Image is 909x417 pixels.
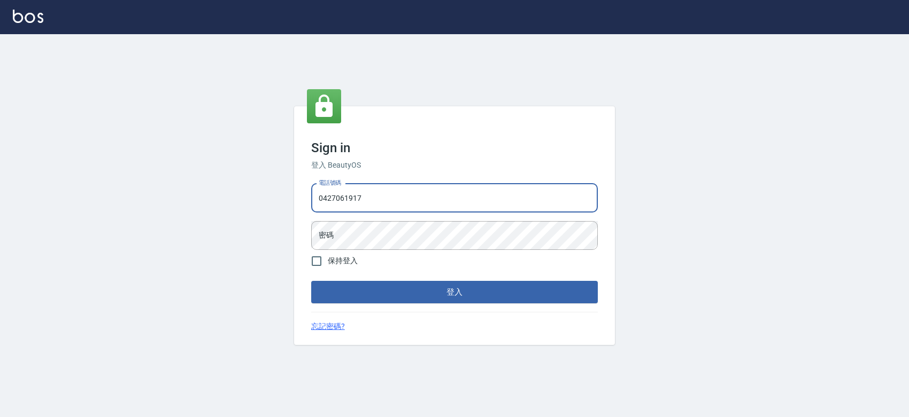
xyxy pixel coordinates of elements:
label: 電話號碼 [319,179,341,187]
h3: Sign in [311,140,598,155]
span: 保持登入 [328,255,358,266]
button: 登入 [311,281,598,303]
h6: 登入 BeautyOS [311,160,598,171]
img: Logo [13,10,43,23]
a: 忘記密碼? [311,321,345,332]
